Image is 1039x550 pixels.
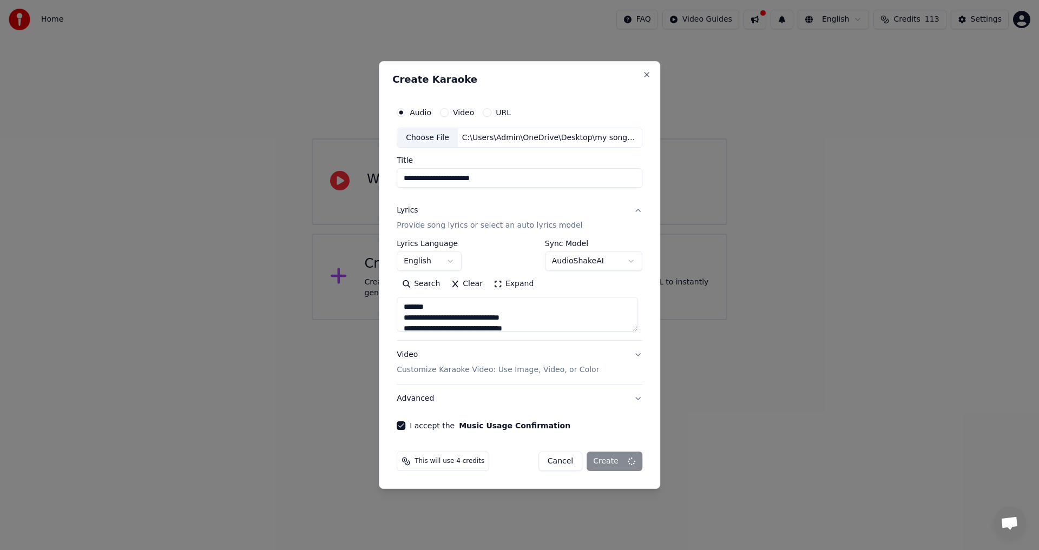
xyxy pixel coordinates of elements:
div: C:\Users\Admin\OneDrive\Desktop\my songs\Spectrum Of Stars [MEDICAL_DATA].mp3 [458,132,642,143]
button: Search [397,276,445,293]
button: Advanced [397,385,642,413]
button: I accept the [459,422,570,429]
span: This will use 4 credits [415,457,484,466]
label: Audio [410,109,431,116]
div: Video [397,350,599,376]
div: Lyrics [397,206,418,216]
h2: Create Karaoke [392,75,647,84]
button: VideoCustomize Karaoke Video: Use Image, Video, or Color [397,341,642,385]
button: Cancel [538,452,582,471]
label: URL [496,109,511,116]
button: Expand [488,276,539,293]
label: Sync Model [545,240,642,248]
div: LyricsProvide song lyrics or select an auto lyrics model [397,240,642,341]
button: LyricsProvide song lyrics or select an auto lyrics model [397,197,642,240]
label: Video [453,109,474,116]
label: I accept the [410,422,570,429]
label: Lyrics Language [397,240,462,248]
button: Clear [445,276,488,293]
label: Title [397,157,642,164]
p: Customize Karaoke Video: Use Image, Video, or Color [397,365,599,375]
p: Provide song lyrics or select an auto lyrics model [397,221,582,231]
div: Choose File [397,128,458,148]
